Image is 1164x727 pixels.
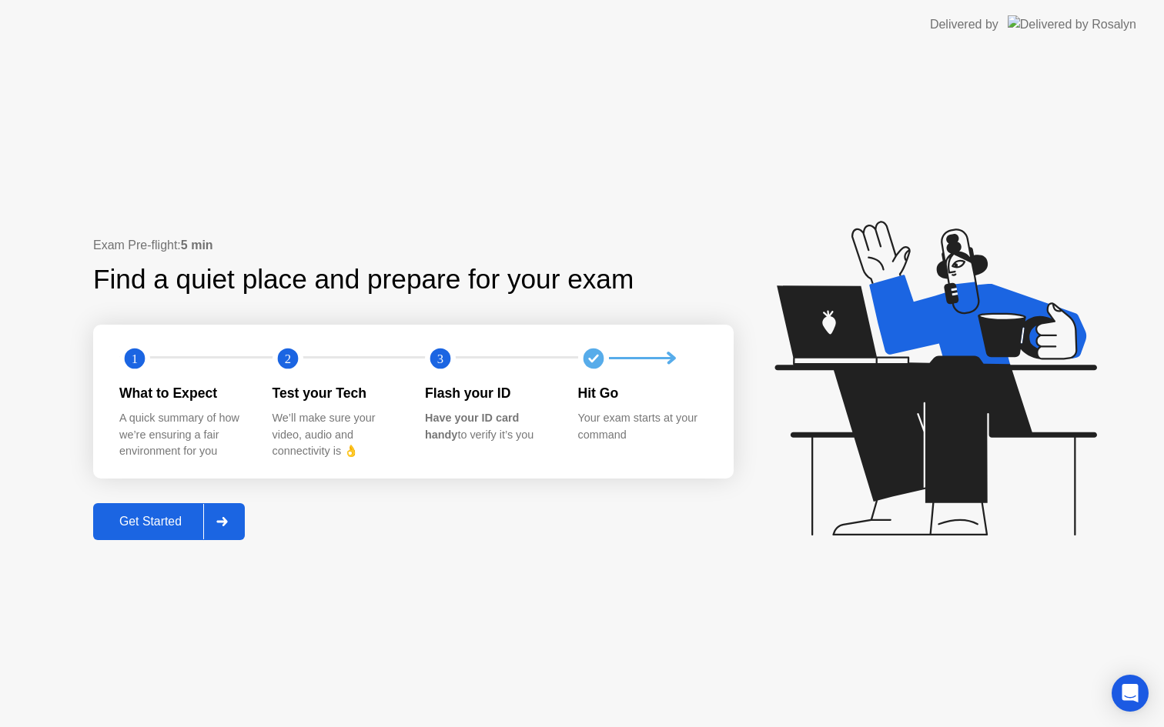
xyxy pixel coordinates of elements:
div: What to Expect [119,383,248,403]
div: Test your Tech [273,383,401,403]
b: 5 min [181,238,213,252]
div: Get Started [98,515,203,529]
div: Hit Go [578,383,707,403]
b: Have your ID card handy [425,412,519,441]
div: Open Intercom Messenger [1112,675,1149,712]
div: A quick summary of how we’re ensuring a fair environment for you [119,410,248,460]
text: 3 [437,351,443,365]
div: to verify it’s you [425,410,554,443]
div: Find a quiet place and prepare for your exam [93,259,636,300]
text: 1 [132,351,138,365]
div: Delivered by [930,15,998,34]
div: Exam Pre-flight: [93,236,734,255]
img: Delivered by Rosalyn [1008,15,1136,33]
text: 2 [284,351,290,365]
div: Flash your ID [425,383,554,403]
div: We’ll make sure your video, audio and connectivity is 👌 [273,410,401,460]
div: Your exam starts at your command [578,410,707,443]
button: Get Started [93,503,245,540]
